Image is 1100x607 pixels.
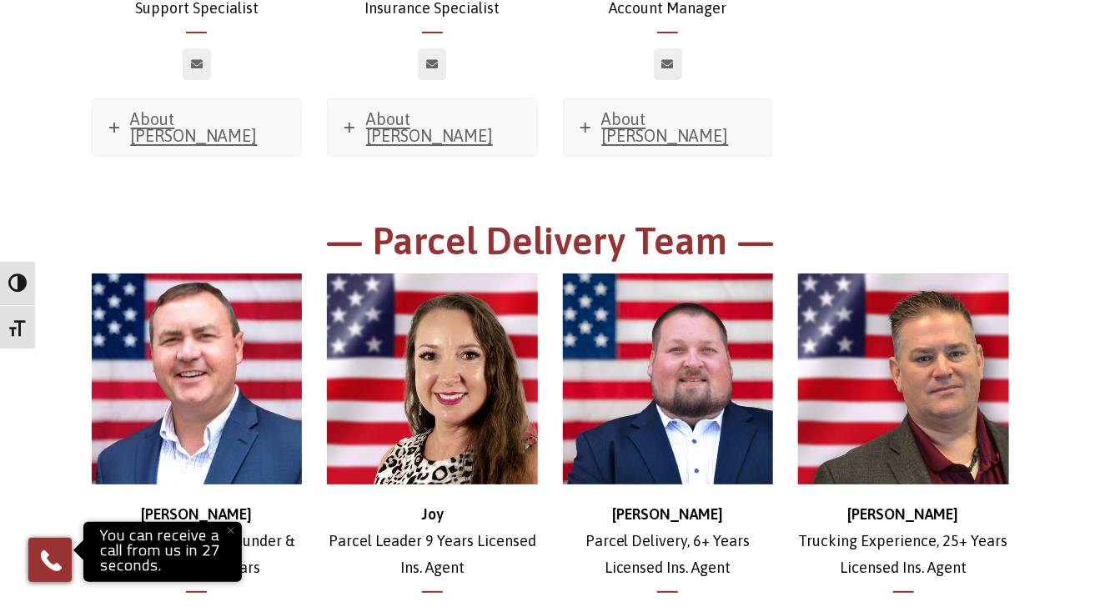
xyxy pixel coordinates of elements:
strong: [PERSON_NAME] [141,505,252,523]
button: Close [213,512,249,549]
strong: [PERSON_NAME] [612,505,723,523]
p: You can receive a call from us in 27 seconds. [88,526,238,578]
a: About [PERSON_NAME] [564,99,773,156]
img: Brian [92,273,303,484]
p: Parcel Delivery, 6+ Years Licensed Ins. Agent [563,501,774,582]
img: Trevor_headshot_500x500 [798,273,1009,484]
p: Parcel Leader 9 Years Licensed Ins. Agent [327,501,538,582]
h1: — Parcel Delivery Team — [92,217,1009,274]
img: Phone icon [38,547,64,574]
img: stephen [563,273,774,484]
span: About [PERSON_NAME] [366,109,493,145]
img: new_500x500 (1) [327,273,538,484]
strong: [PERSON_NAME] [848,505,959,523]
strong: Joy [421,505,444,523]
span: About [PERSON_NAME] [131,109,258,145]
p: Trucking Experience, 25+ Years Licensed Ins. Agent [798,501,1009,582]
p: Parcel Delivery Co-Founder & Director, 13+ Years [92,501,303,582]
a: About [PERSON_NAME] [93,99,302,156]
a: About [PERSON_NAME] [328,99,537,156]
span: About [PERSON_NAME] [602,109,729,145]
